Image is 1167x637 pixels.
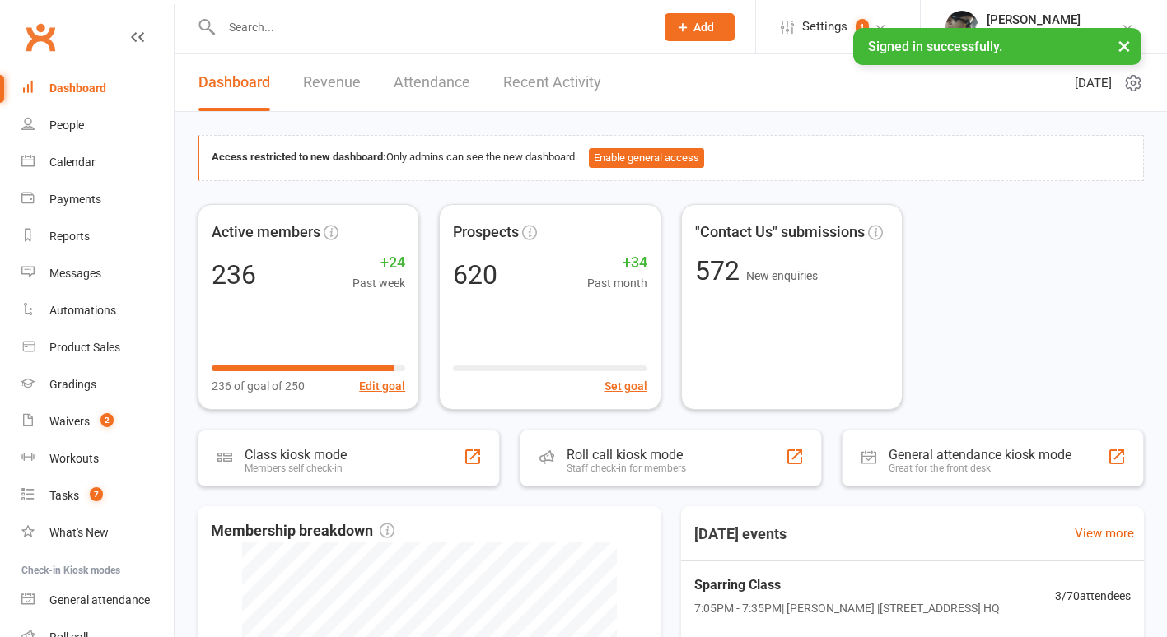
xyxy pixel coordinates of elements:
[21,144,174,181] a: Calendar
[49,526,109,539] div: What's New
[212,151,386,163] strong: Access restricted to new dashboard:
[212,221,320,244] span: Active members
[49,156,96,169] div: Calendar
[90,487,103,501] span: 7
[49,230,90,243] div: Reports
[1075,73,1112,93] span: [DATE]
[100,413,114,427] span: 2
[987,12,1081,27] div: [PERSON_NAME]
[694,599,1000,617] span: 7:05PM - 7:35PM | [PERSON_NAME] | [STREET_ADDRESS] HQ
[352,274,405,292] span: Past week
[1075,523,1134,543] a: View more
[212,377,305,395] span: 236 of goal of 250
[567,447,686,463] div: Roll call kiosk mode
[359,377,405,395] button: Edit goal
[21,477,174,514] a: Tasks 7
[49,119,84,132] div: People
[453,221,519,244] span: Prospects
[889,447,1071,463] div: General attendance kiosk mode
[945,11,978,44] img: thumb_image1614103803.png
[21,514,174,551] a: What's New
[693,21,714,34] span: Add
[198,54,270,111] a: Dashboard
[49,193,101,206] div: Payments
[856,19,869,35] span: 1
[20,16,61,58] a: Clubworx
[49,267,101,280] div: Messages
[503,54,601,111] a: Recent Activity
[889,463,1071,474] div: Great for the front desk
[589,148,704,168] button: Enable general access
[212,148,1131,168] div: Only admins can see the new dashboard.
[21,255,174,292] a: Messages
[49,378,96,391] div: Gradings
[21,329,174,366] a: Product Sales
[21,181,174,218] a: Payments
[245,463,347,474] div: Members self check-in
[212,262,256,288] div: 236
[21,366,174,403] a: Gradings
[802,8,847,45] span: Settings
[605,377,647,395] button: Set goal
[567,463,686,474] div: Staff check-in for members
[21,403,174,440] a: Waivers 2
[217,16,643,39] input: Search...
[695,255,746,286] span: 572
[695,221,865,244] span: "Contact Us" submissions
[21,218,174,255] a: Reports
[21,70,174,107] a: Dashboard
[1109,28,1139,63] button: ×
[49,489,79,502] div: Tasks
[21,582,174,619] a: General attendance kiosk mode
[746,269,818,282] span: New enquiries
[49,415,90,428] div: Waivers
[49,452,99,465] div: Workouts
[587,274,647,292] span: Past month
[49,81,106,95] div: Dashboard
[49,593,150,607] div: General attendance
[1055,587,1131,605] span: 3 / 70 attendees
[211,519,394,543] span: Membership breakdown
[987,27,1081,42] div: Knots Jiu-Jitsu
[694,574,1000,596] span: Sparring Class
[868,39,1002,54] span: Signed in successfully.
[21,440,174,477] a: Workouts
[303,54,361,111] a: Revenue
[49,341,120,354] div: Product Sales
[453,262,497,288] div: 620
[352,251,405,275] span: +24
[49,304,116,317] div: Automations
[21,107,174,144] a: People
[21,292,174,329] a: Automations
[681,519,800,549] h3: [DATE] events
[394,54,470,111] a: Attendance
[587,251,647,275] span: +34
[665,13,735,41] button: Add
[245,447,347,463] div: Class kiosk mode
